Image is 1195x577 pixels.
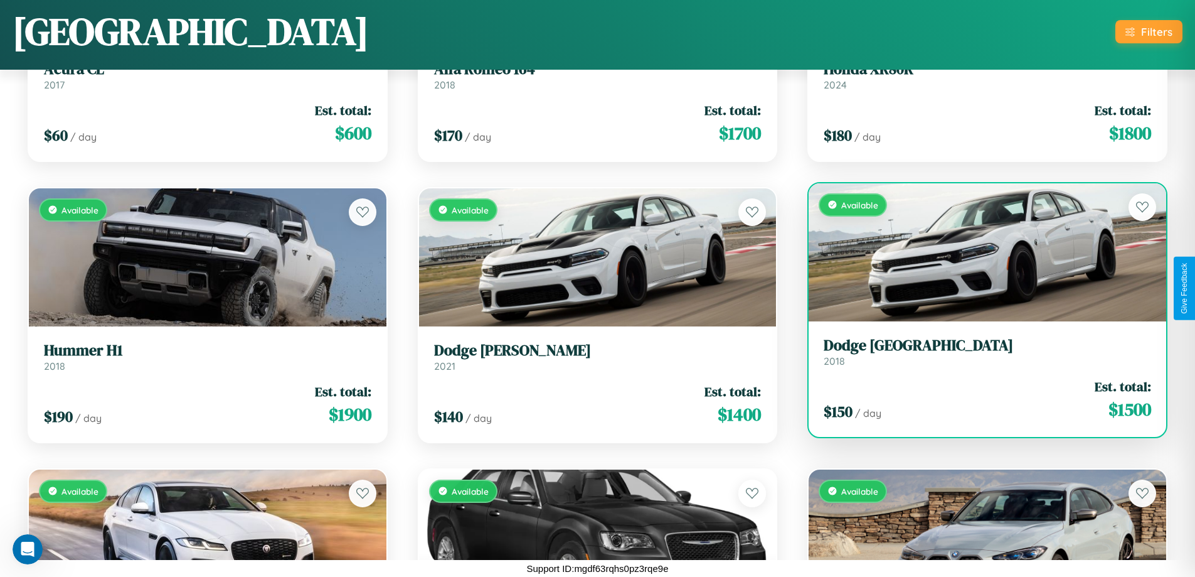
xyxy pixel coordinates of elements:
[704,101,761,119] span: Est. total:
[44,60,371,91] a: Acura CL2017
[824,337,1151,367] a: Dodge [GEOGRAPHIC_DATA]2018
[824,401,852,422] span: $ 150
[61,486,98,497] span: Available
[1109,121,1151,146] span: $ 1800
[44,360,65,372] span: 2018
[465,131,491,143] span: / day
[1095,377,1151,396] span: Est. total:
[841,200,878,210] span: Available
[44,60,371,78] h3: Acura CL
[824,78,847,91] span: 2024
[434,60,762,78] h3: Alfa Romeo 164
[718,402,761,427] span: $ 1400
[824,60,1151,78] h3: Honda XR80R
[61,205,98,215] span: Available
[315,382,371,401] span: Est. total:
[434,125,462,146] span: $ 170
[434,360,455,372] span: 2021
[44,342,371,360] h3: Hummer H1
[335,121,371,146] span: $ 600
[44,125,68,146] span: $ 60
[13,6,369,57] h1: [GEOGRAPHIC_DATA]
[841,486,878,497] span: Available
[1095,101,1151,119] span: Est. total:
[824,355,845,367] span: 2018
[44,406,73,427] span: $ 190
[824,337,1151,355] h3: Dodge [GEOGRAPHIC_DATA]
[44,342,371,372] a: Hummer H12018
[44,78,65,91] span: 2017
[824,60,1151,91] a: Honda XR80R2024
[527,560,669,577] p: Support ID: mgdf63rqhs0pz3rqe9e
[329,402,371,427] span: $ 1900
[704,382,761,401] span: Est. total:
[855,407,881,419] span: / day
[1180,263,1189,314] div: Give Feedback
[719,121,761,146] span: $ 1700
[465,412,492,424] span: / day
[434,406,463,427] span: $ 140
[1108,397,1151,422] span: $ 1500
[75,412,102,424] span: / day
[434,342,762,360] h3: Dodge [PERSON_NAME]
[452,486,489,497] span: Available
[854,131,881,143] span: / day
[70,131,97,143] span: / day
[13,534,43,564] iframe: Intercom live chat
[452,205,489,215] span: Available
[315,101,371,119] span: Est. total:
[824,125,852,146] span: $ 180
[1141,25,1172,38] div: Filters
[434,60,762,91] a: Alfa Romeo 1642018
[434,342,762,372] a: Dodge [PERSON_NAME]2021
[434,78,455,91] span: 2018
[1115,20,1182,43] button: Filters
